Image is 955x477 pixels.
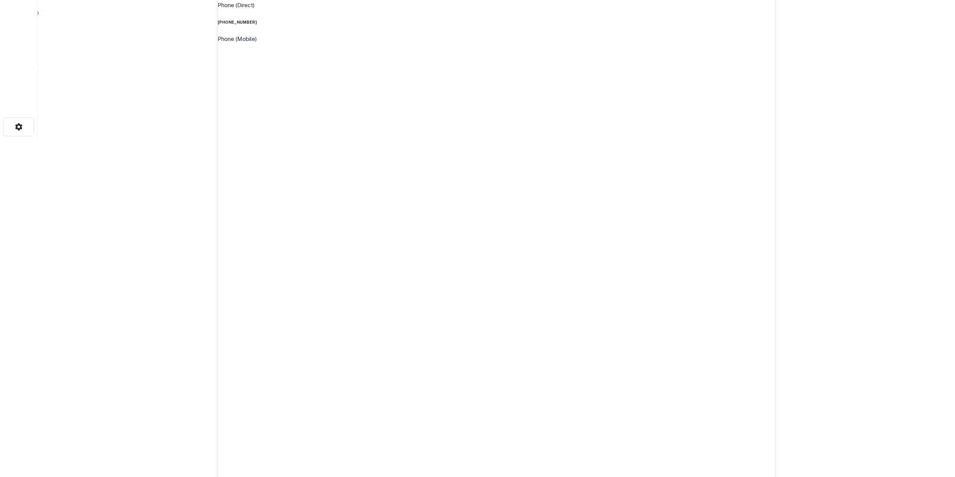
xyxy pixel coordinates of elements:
h6: [PHONE_NUMBER] [218,19,775,25]
iframe: Chat Widget [917,417,955,453]
p: Phone (Mobile) [218,35,775,44]
p: Phone (Direct) [218,1,775,10]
